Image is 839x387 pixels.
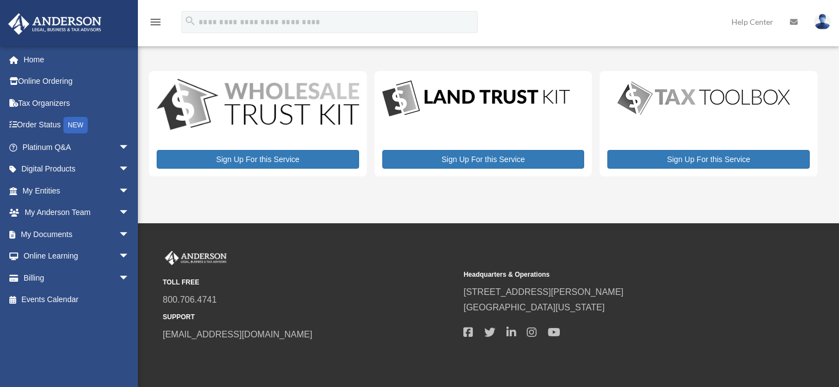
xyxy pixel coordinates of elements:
[157,79,359,132] img: WS-Trust-Kit-lgo-1.jpg
[8,92,146,114] a: Tax Organizers
[8,49,146,71] a: Home
[119,267,141,289] span: arrow_drop_down
[163,295,217,304] a: 800.706.4741
[119,158,141,181] span: arrow_drop_down
[463,287,623,297] a: [STREET_ADDRESS][PERSON_NAME]
[382,79,570,119] img: LandTrust_lgo-1.jpg
[149,15,162,29] i: menu
[163,251,229,265] img: Anderson Advisors Platinum Portal
[8,245,146,267] a: Online Learningarrow_drop_down
[149,19,162,29] a: menu
[8,267,146,289] a: Billingarrow_drop_down
[8,136,146,158] a: Platinum Q&Aarrow_drop_down
[8,114,146,137] a: Order StatusNEW
[163,277,456,288] small: TOLL FREE
[463,269,756,281] small: Headquarters & Operations
[184,15,196,27] i: search
[119,180,141,202] span: arrow_drop_down
[119,202,141,224] span: arrow_drop_down
[119,245,141,268] span: arrow_drop_down
[5,13,105,35] img: Anderson Advisors Platinum Portal
[163,311,456,323] small: SUPPORT
[163,330,312,339] a: [EMAIL_ADDRESS][DOMAIN_NAME]
[157,150,359,169] a: Sign Up For this Service
[8,158,141,180] a: Digital Productsarrow_drop_down
[63,117,88,133] div: NEW
[607,79,800,117] img: taxtoolbox_new-1.webp
[814,14,831,30] img: User Pic
[607,150,810,169] a: Sign Up For this Service
[8,223,146,245] a: My Documentsarrow_drop_down
[119,136,141,159] span: arrow_drop_down
[382,150,585,169] a: Sign Up For this Service
[8,289,146,311] a: Events Calendar
[119,223,141,246] span: arrow_drop_down
[8,202,146,224] a: My Anderson Teamarrow_drop_down
[8,180,146,202] a: My Entitiesarrow_drop_down
[8,71,146,93] a: Online Ordering
[463,303,605,312] a: [GEOGRAPHIC_DATA][US_STATE]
